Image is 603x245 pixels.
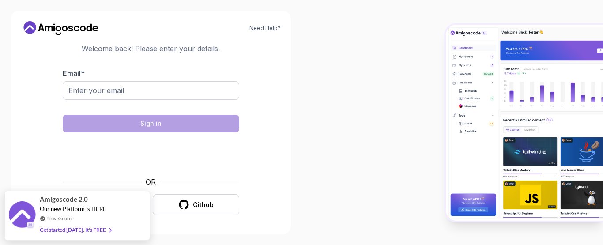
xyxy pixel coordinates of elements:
div: Github [193,200,214,209]
input: Enter your email [63,81,239,100]
img: Amigoscode Dashboard [446,25,603,221]
label: Email * [63,69,85,78]
p: OR [146,177,156,187]
button: Github [153,194,239,215]
a: Need Help? [249,25,280,32]
div: Get started [DATE]. It's FREE [40,225,111,235]
p: Welcome back! Please enter your details. [63,43,239,54]
iframe: Widget containing checkbox for hCaptcha security challenge [84,138,218,171]
button: Sign in [63,115,239,132]
span: Amigoscode 2.0 [40,194,88,204]
a: ProveSource [46,215,74,222]
a: Home link [21,21,101,35]
img: provesource social proof notification image [9,201,35,230]
div: Sign in [140,119,162,128]
span: Our new Platform is HERE [40,205,106,212]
